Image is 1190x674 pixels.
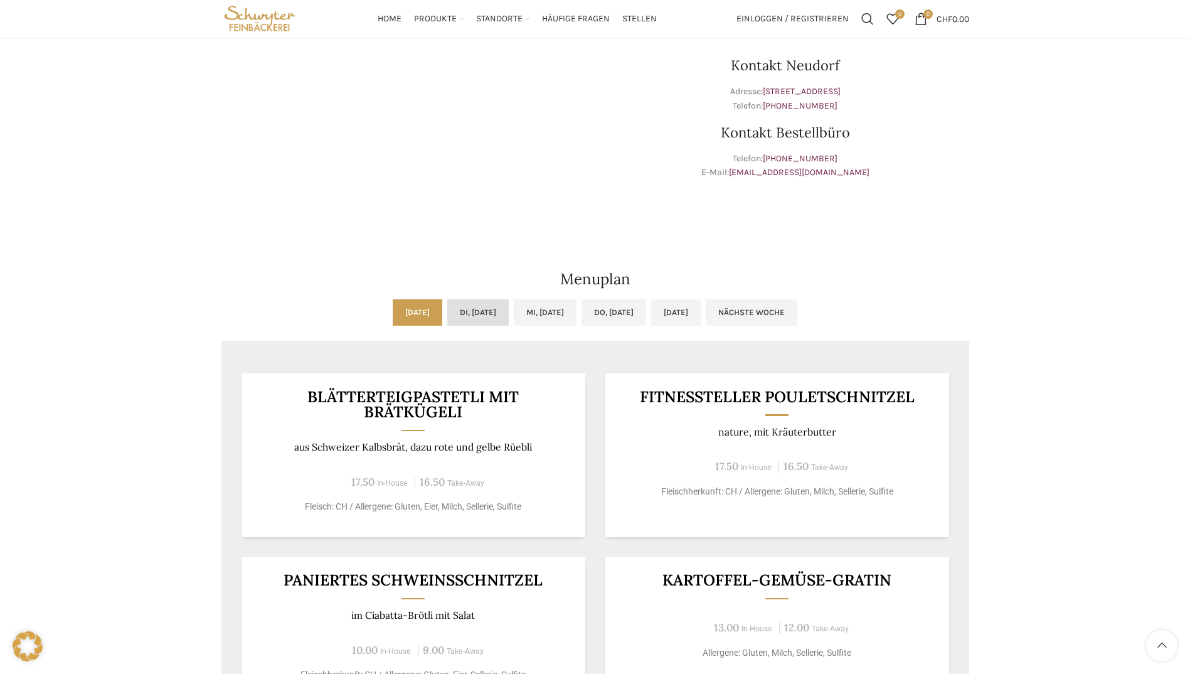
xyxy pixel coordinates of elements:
[447,479,484,488] span: Take-Away
[937,13,969,24] bdi: 0.00
[221,272,969,287] h2: Menuplan
[714,621,739,634] span: 13.00
[476,13,523,25] span: Standorte
[221,27,589,215] iframe: schwyter martinsbruggstrasse
[855,6,880,31] a: Suchen
[257,500,570,513] p: Fleisch: CH / Allergene: Gluten, Eier, Milch, Sellerie, Sulfite
[447,299,509,326] a: Di, [DATE]
[784,621,809,634] span: 12.00
[476,6,529,31] a: Standorte
[582,299,646,326] a: Do, [DATE]
[1146,630,1177,661] a: Scroll to top button
[304,6,730,31] div: Main navigation
[257,389,570,420] h3: Blätterteigpastetli mit Brätkügeli
[257,609,570,621] p: im Ciabatta-Brötli mit Salat
[729,167,869,178] a: [EMAIL_ADDRESS][DOMAIN_NAME]
[380,647,411,656] span: In-House
[602,58,969,72] h3: Kontakt Neudorf
[393,299,442,326] a: [DATE]
[908,6,975,31] a: 0 CHF0.00
[622,6,657,31] a: Stellen
[741,624,772,633] span: In-House
[880,6,905,31] a: 0
[447,647,484,656] span: Take-Away
[763,100,837,111] a: [PHONE_NUMBER]
[414,13,457,25] span: Produkte
[730,6,855,31] a: Einloggen / Registrieren
[651,299,701,326] a: [DATE]
[895,9,905,19] span: 0
[620,426,933,438] p: nature, mit Kräuterbutter
[706,299,797,326] a: Nächste Woche
[257,572,570,588] h3: Paniertes Schweinsschnitzel
[715,459,738,473] span: 17.50
[937,13,952,24] span: CHF
[423,643,444,657] span: 9.00
[377,479,408,488] span: In-House
[812,624,849,633] span: Take-Away
[257,441,570,453] p: aus Schweizer Kalbsbrät, dazu rote und gelbe Rüebli
[620,389,933,405] h3: Fitnessteller Pouletschnitzel
[620,485,933,498] p: Fleischherkunft: CH / Allergene: Gluten, Milch, Sellerie, Sulfite
[352,643,378,657] span: 10.00
[880,6,905,31] div: Meine Wunschliste
[602,126,969,139] h3: Kontakt Bestellbüro
[622,13,657,25] span: Stellen
[351,475,375,489] span: 17.50
[736,14,849,23] span: Einloggen / Registrieren
[763,153,837,164] a: [PHONE_NUMBER]
[602,85,969,113] p: Adresse: Telefon:
[741,463,772,472] span: In-House
[784,459,809,473] span: 16.50
[378,6,401,31] a: Home
[414,6,464,31] a: Produkte
[542,13,610,25] span: Häufige Fragen
[620,646,933,660] p: Allergene: Gluten, Milch, Sellerie, Sulfite
[620,572,933,588] h3: Kartoffel-Gemüse-Gratin
[514,299,576,326] a: Mi, [DATE]
[811,463,848,472] span: Take-Away
[420,475,445,489] span: 16.50
[763,86,841,97] a: [STREET_ADDRESS]
[542,6,610,31] a: Häufige Fragen
[923,9,933,19] span: 0
[602,152,969,180] p: Telefon: E-Mail:
[378,13,401,25] span: Home
[221,13,299,23] a: Site logo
